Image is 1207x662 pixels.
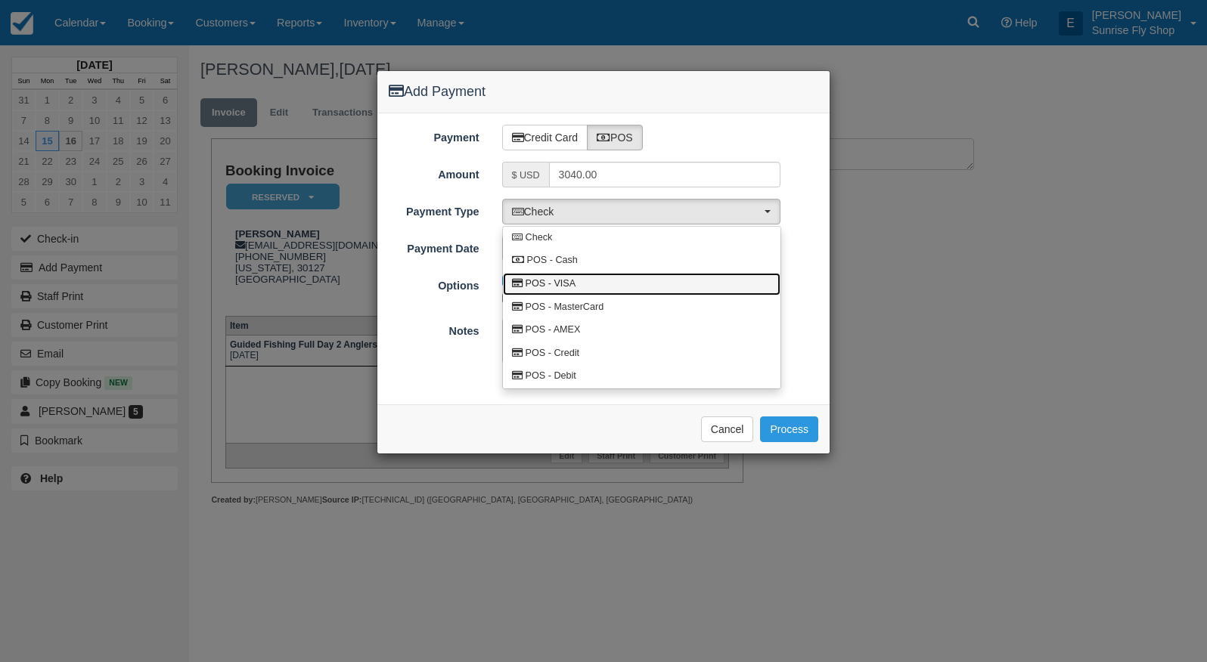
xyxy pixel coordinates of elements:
[512,204,762,219] span: Check
[377,273,491,294] label: Options
[502,199,781,224] button: Check
[389,82,818,102] h4: Add Payment
[526,323,581,337] span: POS - AMEX
[760,416,818,442] button: Process
[502,125,588,150] label: Credit Card
[526,277,576,291] span: POS - VISA
[701,416,754,442] button: Cancel
[377,318,491,339] label: Notes
[526,347,579,360] span: POS - Credit
[377,125,491,146] label: Payment
[377,162,491,183] label: Amount
[526,301,604,314] span: POS - MasterCard
[587,125,643,150] label: POS
[377,236,491,257] label: Payment Date
[377,199,491,220] label: Payment Type
[527,254,578,268] span: POS - Cash
[526,370,576,383] span: POS - Debit
[526,231,553,245] span: Check
[549,162,781,187] input: Valid amount required.
[512,170,540,181] small: $ USD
